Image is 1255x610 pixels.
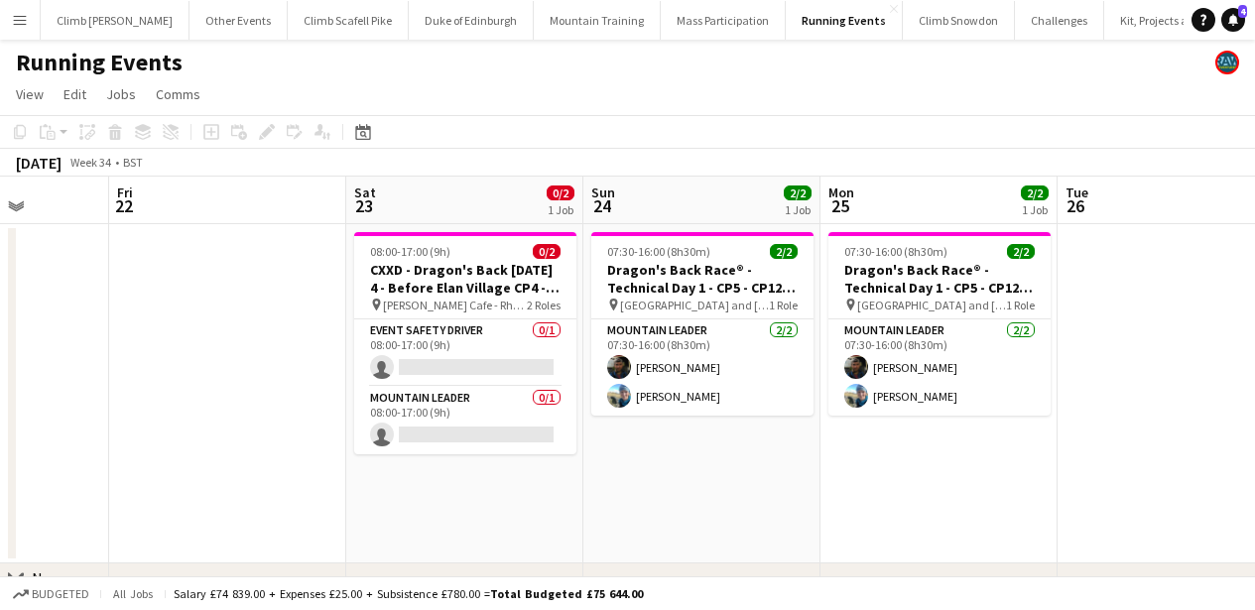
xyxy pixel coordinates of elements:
[98,81,144,107] a: Jobs
[786,1,903,40] button: Running Events
[903,1,1015,40] button: Climb Snowdon
[106,85,136,103] span: Jobs
[1104,1,1251,40] button: Kit, Projects and Office
[409,1,534,40] button: Duke of Edinburgh
[16,85,44,103] span: View
[189,1,288,40] button: Other Events
[10,583,92,605] button: Budgeted
[32,568,105,588] div: New group
[109,586,157,601] span: All jobs
[1015,1,1104,40] button: Challenges
[1238,5,1247,18] span: 4
[174,586,643,601] div: Salary £74 839.00 + Expenses £25.00 + Subsistence £780.00 =
[41,1,189,40] button: Climb [PERSON_NAME]
[63,85,86,103] span: Edit
[288,1,409,40] button: Climb Scafell Pike
[56,81,94,107] a: Edit
[156,85,200,103] span: Comms
[148,81,208,107] a: Comms
[65,155,115,170] span: Week 34
[490,586,643,601] span: Total Budgeted £75 644.00
[8,81,52,107] a: View
[1221,8,1245,32] a: 4
[1215,51,1239,74] app-user-avatar: Staff RAW Adventures
[123,155,143,170] div: BST
[534,1,661,40] button: Mountain Training
[661,1,786,40] button: Mass Participation
[32,587,89,601] span: Budgeted
[16,153,62,173] div: [DATE]
[16,48,183,77] h1: Running Events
